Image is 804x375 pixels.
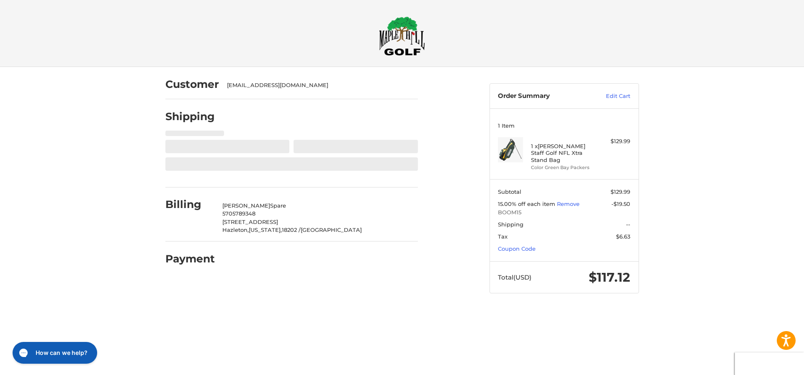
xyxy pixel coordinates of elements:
[165,252,215,265] h2: Payment
[626,221,630,228] span: --
[498,188,521,195] span: Subtotal
[379,16,425,56] img: Maple Hill Golf
[611,200,630,207] span: -$19.50
[249,226,282,233] span: [US_STATE],
[282,226,301,233] span: 18202 /
[498,273,531,281] span: Total (USD)
[8,339,100,367] iframe: Gorgias live chat messenger
[222,218,278,225] span: [STREET_ADDRESS]
[498,233,508,240] span: Tax
[165,78,219,91] h2: Customer
[589,270,630,285] span: $117.12
[222,226,249,233] span: Hazleton,
[498,221,523,228] span: Shipping
[498,245,536,252] a: Coupon Code
[588,92,630,100] a: Edit Cart
[611,188,630,195] span: $129.99
[597,137,630,146] div: $129.99
[531,164,595,171] li: Color Green Bay Packers
[498,208,630,217] span: BOOM15
[531,143,595,163] h4: 1 x [PERSON_NAME] Staff Golf NFL Xtra Stand Bag
[222,202,270,209] span: [PERSON_NAME]
[222,210,255,217] span: 5705789348
[498,122,630,129] h3: 1 Item
[498,92,588,100] h3: Order Summary
[165,110,215,123] h2: Shipping
[498,200,557,207] span: 15.00% off each item
[616,233,630,240] span: $6.63
[165,198,214,211] h2: Billing
[735,352,804,375] iframe: Google Customer Reviews
[270,202,286,209] span: Spare
[557,200,580,207] a: Remove
[301,226,362,233] span: [GEOGRAPHIC_DATA]
[227,81,410,90] div: [EMAIL_ADDRESS][DOMAIN_NAME]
